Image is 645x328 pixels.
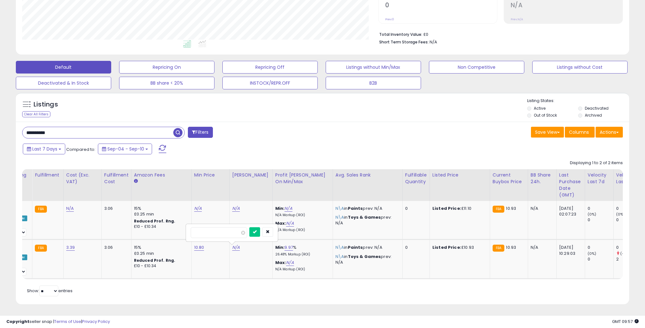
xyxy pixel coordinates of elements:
button: Columns [565,127,595,138]
label: Deactivated [585,106,609,111]
div: seller snap | | [6,319,110,325]
div: 0 [588,217,613,223]
button: Save View [531,127,564,138]
div: Current Buybox Price [493,172,525,185]
div: [DATE] 02:07:23 [559,206,580,217]
a: Privacy Policy [82,318,110,325]
div: 0 [616,217,642,223]
span: Paints [348,205,363,211]
div: £10.93 [432,245,485,250]
div: £0.25 min [134,251,187,256]
button: Repricing On [119,61,214,74]
b: Min: [275,244,285,250]
div: £0.25 min [134,211,187,217]
span: Sep-04 - Sep-10 [107,146,144,152]
p: in prev: N/A [335,254,398,265]
span: N\A [335,254,344,260]
span: N\A [335,214,344,220]
div: £10 - £10.34 [134,224,187,229]
b: Max: [275,220,286,226]
button: Filters [188,127,213,138]
div: Last Purchase Date (GMT) [559,172,582,198]
div: Fulfillment [35,172,61,178]
small: Prev: 0 [385,17,394,21]
strong: Copyright [6,318,29,325]
b: Max: [275,260,286,266]
b: Listed Price: [432,244,461,250]
button: INSTOCK/REPR.OFF [222,77,318,89]
small: (0%) [616,212,625,217]
span: N/A [430,39,437,45]
label: Active [534,106,546,111]
div: 0 [588,206,613,211]
button: Actions [596,127,623,138]
small: FBA [35,206,47,213]
a: Terms of Use [54,318,81,325]
div: Fulfillment Cost [104,172,129,185]
div: [DATE] 10:29:03 [559,245,580,256]
button: Listings without Min/Max [326,61,421,74]
span: Toys & Games [348,214,381,220]
div: 0 [405,245,425,250]
b: Min: [275,205,285,211]
button: BB share < 20% [119,77,214,89]
div: £10 - £10.34 [134,263,187,269]
span: Toys & Games [348,254,381,260]
button: Sep-04 - Sep-10 [98,144,152,154]
div: £11.10 [432,206,485,211]
p: in prev: N/A [335,245,398,250]
li: £0 [379,30,618,38]
small: (-100%) [620,251,635,256]
div: % [275,245,328,256]
div: Cost (Exc. VAT) [66,172,99,185]
h2: N/A [511,2,623,10]
span: Compared to: [66,146,95,152]
a: 3.39 [66,244,75,251]
div: Clear All Filters [22,111,50,117]
div: 0 [616,245,642,250]
div: 0 [588,245,613,250]
span: 2025-09-18 09:57 GMT [612,318,639,325]
button: Last 7 Days [23,144,65,154]
div: 0 [405,206,425,211]
div: N/A [531,206,552,211]
a: N/A [286,220,294,227]
small: (0%) [588,251,597,256]
h5: Listings [34,100,58,109]
div: BB Share 24h. [531,172,554,185]
button: Non Competitive [429,61,524,74]
span: Show: entries [27,288,73,294]
th: The percentage added to the cost of goods (COGS) that forms the calculator for Min & Max prices. [272,169,333,201]
span: N\A [335,244,344,250]
span: N\A [335,205,344,211]
div: Velocity Last 7d [588,172,611,185]
small: FBA [35,245,47,252]
button: Default [16,61,111,74]
div: 3.06 [104,206,126,211]
a: N/A [232,244,240,251]
p: Listing States: [527,98,629,104]
p: N/A Markup (ROI) [275,228,328,232]
b: Short Term Storage Fees: [379,39,429,45]
button: Repricing Off [222,61,318,74]
div: 2 [616,256,642,262]
small: Amazon Fees. [134,178,138,184]
button: Listings without Cost [532,61,628,74]
span: 10.93 [506,205,516,211]
p: N/A Markup (ROI) [275,213,328,217]
a: N/A [286,260,294,266]
h2: 0 [385,2,497,10]
a: 9.97 [284,244,293,251]
a: N/A [284,205,292,212]
span: 10.93 [506,244,516,250]
div: Min Price [194,172,227,178]
label: Archived [585,113,602,118]
p: in prev: N/A [335,215,398,226]
div: N/A [531,245,552,250]
p: in prev: N/A [335,206,398,211]
small: Prev: N/A [511,17,523,21]
div: 15% [134,206,187,211]
a: N/A [232,205,240,212]
span: Columns [569,129,589,135]
div: 0 [616,206,642,211]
